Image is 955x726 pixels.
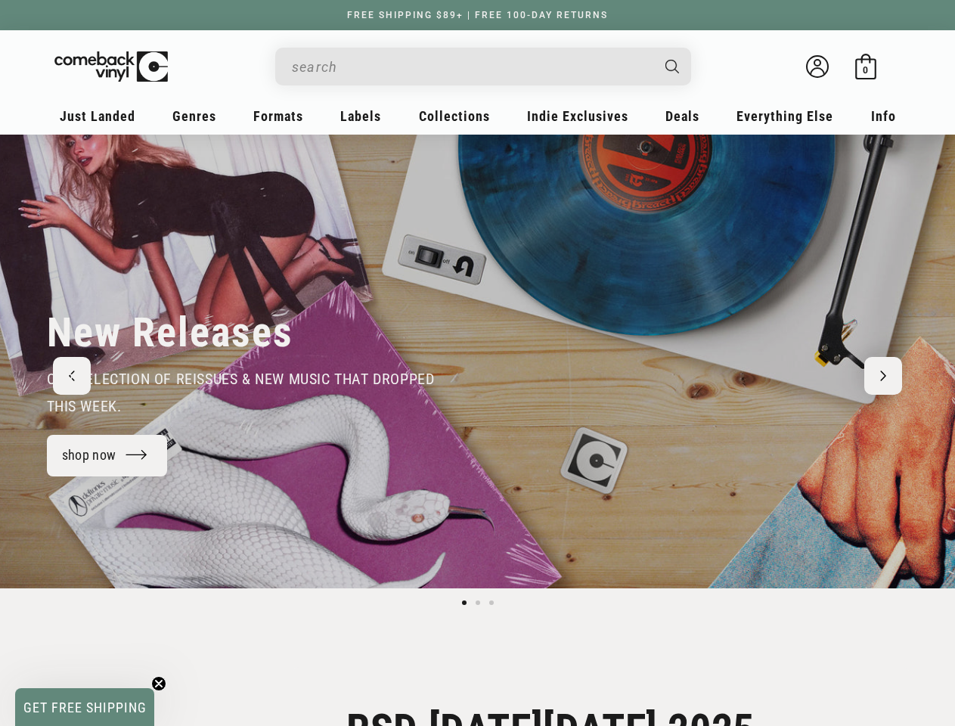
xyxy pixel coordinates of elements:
[292,51,650,82] input: When autocomplete results are available use up and down arrows to review and enter to select
[863,64,868,76] span: 0
[47,435,168,476] a: shop now
[47,308,293,358] h2: New Releases
[471,596,485,610] button: Load slide 2 of 3
[665,108,699,124] span: Deals
[23,700,147,715] span: GET FREE SHIPPING
[527,108,628,124] span: Indie Exclusives
[485,596,498,610] button: Load slide 3 of 3
[253,108,303,124] span: Formats
[47,370,435,415] span: our selection of reissues & new music that dropped this week.
[871,108,896,124] span: Info
[172,108,216,124] span: Genres
[419,108,490,124] span: Collections
[275,48,691,85] div: Search
[151,676,166,691] button: Close teaser
[340,108,381,124] span: Labels
[332,10,623,20] a: FREE SHIPPING $89+ | FREE 100-DAY RETURNS
[15,688,154,726] div: GET FREE SHIPPINGClose teaser
[652,48,693,85] button: Search
[457,596,471,610] button: Load slide 1 of 3
[736,108,833,124] span: Everything Else
[60,108,135,124] span: Just Landed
